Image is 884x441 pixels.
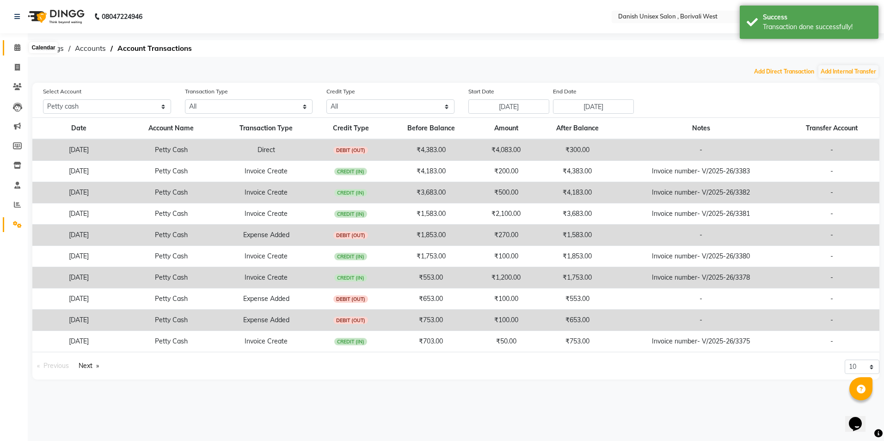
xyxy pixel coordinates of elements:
label: Start Date [468,87,494,96]
td: ₹2,100.00 [476,203,537,225]
td: ₹553.00 [387,267,476,288]
td: - [784,331,879,352]
td: Petty Cash [125,246,217,267]
div: Transaction done successfully! [763,22,872,32]
td: ₹200.00 [476,161,537,182]
td: [DATE] [32,203,125,225]
td: [DATE] [32,288,125,310]
td: ₹270.00 [476,225,537,246]
td: - [784,139,879,161]
label: Transaction Type [185,87,228,96]
td: [DATE] [32,139,125,161]
td: ₹4,383.00 [537,161,618,182]
span: DEBIT (OUT) [333,232,368,239]
span: Accounts [70,40,110,57]
button: Add Internal Transfer [818,65,878,78]
td: - [784,267,879,288]
td: Invoice number- V/2025-26/3382 [618,182,784,203]
td: Expense Added [217,310,315,331]
td: ₹100.00 [476,246,537,267]
span: CREDIT (IN) [334,189,368,196]
th: Date [32,118,125,140]
span: CREDIT (IN) [334,253,368,260]
td: Petty Cash [125,288,217,310]
th: Transfer Account [784,118,879,140]
td: ₹1,583.00 [537,225,618,246]
td: ₹100.00 [476,310,537,331]
td: Expense Added [217,225,315,246]
td: Invoice number- V/2025-26/3375 [618,331,784,352]
td: Petty Cash [125,267,217,288]
td: Petty Cash [125,225,217,246]
span: Previous [43,361,69,370]
td: Petty Cash [125,161,217,182]
td: ₹1,853.00 [387,225,476,246]
input: End Date [553,99,634,114]
td: ₹300.00 [537,139,618,161]
span: DEBIT (OUT) [333,317,368,324]
td: - [618,310,784,331]
td: - [618,288,784,310]
td: - [618,139,784,161]
img: logo [24,4,87,30]
td: ₹3,683.00 [387,182,476,203]
td: ₹4,183.00 [537,182,618,203]
td: ₹3,683.00 [537,203,618,225]
td: Invoice Create [217,203,315,225]
td: - [784,310,879,331]
th: After Balance [537,118,618,140]
th: Amount [476,118,537,140]
td: ₹1,753.00 [537,267,618,288]
td: [DATE] [32,182,125,203]
span: DEBIT (OUT) [333,147,368,154]
td: ₹1,753.00 [387,246,476,267]
nav: Pagination [32,360,449,372]
td: Direct [217,139,315,161]
td: Invoice Create [217,161,315,182]
label: Select Account [43,87,81,96]
td: [DATE] [32,310,125,331]
div: Success [763,12,872,22]
label: End Date [553,87,577,96]
td: [DATE] [32,267,125,288]
th: Account Name [125,118,217,140]
td: [DATE] [32,161,125,182]
td: ₹4,383.00 [387,139,476,161]
th: Before Balance [387,118,476,140]
td: ₹1,583.00 [387,203,476,225]
td: ₹4,183.00 [387,161,476,182]
div: Calendar [29,42,57,53]
td: Invoice Create [217,246,315,267]
td: ₹653.00 [387,288,476,310]
input: Start Date [468,99,549,114]
span: CREDIT (IN) [334,210,368,218]
td: - [784,182,879,203]
th: Transaction Type [217,118,315,140]
td: ₹50.00 [476,331,537,352]
td: Petty Cash [125,182,217,203]
b: 08047224946 [102,4,142,30]
td: Invoice number- V/2025-26/3381 [618,203,784,225]
span: CREDIT (IN) [334,168,368,175]
td: Petty Cash [125,203,217,225]
td: - [618,225,784,246]
td: Petty Cash [125,310,217,331]
td: - [784,288,879,310]
td: Invoice number- V/2025-26/3380 [618,246,784,267]
span: CREDIT (IN) [334,274,368,282]
button: Add Direct Transaction [752,65,816,78]
td: Petty Cash [125,139,217,161]
label: Credit Type [326,87,355,96]
td: Expense Added [217,288,315,310]
td: ₹553.00 [537,288,618,310]
th: Notes [618,118,784,140]
td: Invoice number- V/2025-26/3383 [618,161,784,182]
td: ₹1,853.00 [537,246,618,267]
td: ₹100.00 [476,288,537,310]
td: - [784,246,879,267]
td: Invoice Create [217,267,315,288]
td: - [784,225,879,246]
td: ₹4,083.00 [476,139,537,161]
td: [DATE] [32,331,125,352]
td: - [784,203,879,225]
